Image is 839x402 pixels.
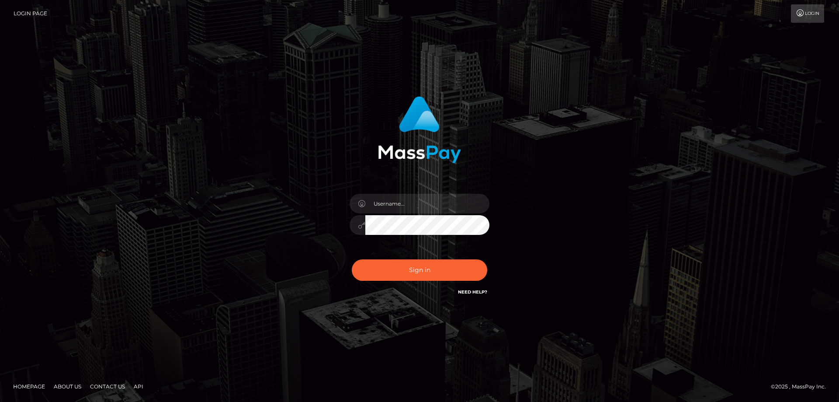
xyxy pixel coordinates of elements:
[352,259,487,281] button: Sign in
[378,96,461,163] img: MassPay Login
[87,380,128,393] a: Contact Us
[14,4,47,23] a: Login Page
[791,4,824,23] a: Login
[458,289,487,295] a: Need Help?
[365,194,489,213] input: Username...
[10,380,49,393] a: Homepage
[50,380,85,393] a: About Us
[771,382,832,392] div: © 2025 , MassPay Inc.
[130,380,147,393] a: API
